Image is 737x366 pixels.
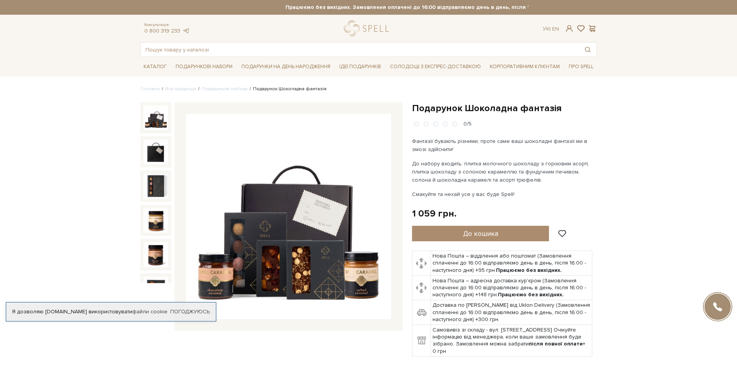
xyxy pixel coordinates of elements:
a: Солодощі з експрес-доставкою [387,60,484,73]
img: Подарунок Шоколадна фантазія [144,174,168,198]
b: Працюємо без вихідних. [498,291,564,298]
p: До набору входить: плитка молочного шоколаду з горіховим асорті, плитка шоколаду з солоною караме... [412,160,593,184]
p: Смакуйте та нехай усе у вас буде Spell! [412,190,593,198]
a: Вся продукція [165,86,196,92]
a: Корпоративним клієнтам [487,60,563,73]
div: Ук [543,26,559,33]
strong: Працюємо без вихідних. Замовлення оплачені до 16:00 відправляємо день в день, після 16:00 - насту... [209,4,665,11]
img: Подарунок Шоколадна фантазія [144,139,168,164]
span: Про Spell [566,61,597,73]
img: Подарунок Шоколадна фантазія [144,242,168,267]
img: Подарунок Шоколадна фантазія [144,105,168,130]
a: telegram [182,27,190,34]
a: Головна [140,86,160,92]
td: Нова Пошта – відділення або поштомат (Замовлення сплаченні до 16:00 відправляємо день в день, піс... [431,251,592,276]
button: До кошика [412,226,549,241]
div: Я дозволяю [DOMAIN_NAME] використовувати [6,308,216,315]
a: Подарункові набори [202,86,248,92]
a: Погоджуюсь [170,308,210,315]
b: Працюємо без вихідних. [496,267,562,273]
span: До кошика [463,229,498,238]
div: 1 059 грн. [412,208,457,220]
a: 0 800 319 233 [144,27,180,34]
input: Пошук товару у каталозі [141,43,579,57]
img: Подарунок Шоколадна фантазія [144,208,168,233]
span: Консультація: [144,22,190,27]
td: Самовивіз зі складу - вул. [STREET_ADDRESS] Очікуйте інформацію від менеджера, коли ваше замовлен... [431,325,592,357]
span: Подарунки на День народження [238,61,333,73]
p: Фантазії бувають різними, проте саме ваші шоколадні фантазії ми в змозі здійснити! [412,137,593,153]
b: після повної оплати [529,340,583,347]
img: Подарунок Шоколадна фантазія [144,277,168,301]
h1: Подарунок Шоколадна фантазія [412,102,597,114]
img: Подарунок Шоколадна фантазія [186,114,391,319]
span: Подарункові набори [173,61,236,73]
span: Каталог [140,61,170,73]
span: | [549,26,551,32]
a: En [552,26,559,32]
a: logo [344,21,392,36]
span: Ідеї подарунків [336,61,384,73]
div: 0/5 [463,120,472,128]
button: Пошук товару у каталозі [579,43,597,57]
li: Подарунок Шоколадна фантазія [248,86,327,93]
td: Нова Пошта – адресна доставка кур'єром (Замовлення сплаченні до 16:00 відправляємо день в день, п... [431,275,592,300]
a: файли cookie [132,308,168,315]
td: Доставка по [PERSON_NAME] від Uklon Delivery (Замовлення сплаченні до 16:00 відправляємо день в д... [431,300,592,325]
